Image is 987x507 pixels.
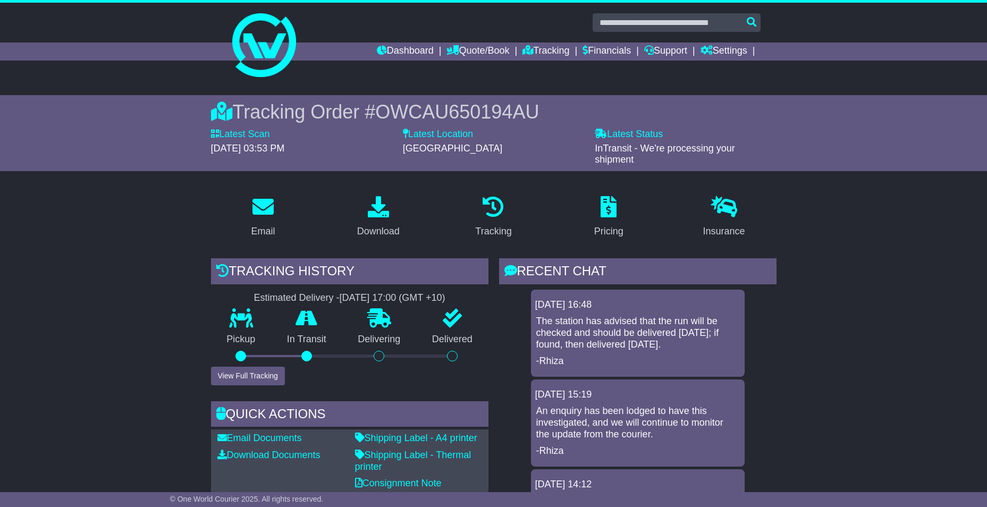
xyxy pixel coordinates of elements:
span: [GEOGRAPHIC_DATA] [403,143,502,154]
div: Tracking history [211,258,488,287]
div: [DATE] 15:19 [535,389,740,401]
span: OWCAU650194AU [375,101,539,123]
a: Consignment Note [355,478,442,488]
p: Delivering [342,334,417,345]
label: Latest Scan [211,129,270,140]
a: Financials [583,43,631,61]
div: Email [251,224,275,239]
p: An enquiry has been lodged to have this investigated, and we will continue to monitor the update ... [536,405,739,440]
p: The station has advised that the run will be checked and should be delivered [DATE]; if found, th... [536,316,739,350]
div: Estimated Delivery - [211,292,488,304]
div: Quick Actions [211,401,488,430]
div: [DATE] 16:48 [535,299,740,311]
div: Download [357,224,400,239]
p: Pickup [211,334,272,345]
span: [DATE] 03:53 PM [211,143,285,154]
a: Settings [701,43,747,61]
label: Latest Location [403,129,473,140]
label: Latest Status [595,129,663,140]
a: Support [644,43,687,61]
div: Tracking [475,224,511,239]
div: [DATE] 14:12 [535,479,740,491]
a: Dashboard [377,43,434,61]
p: -Rhiza [536,445,739,457]
p: In Transit [271,334,342,345]
a: Shipping Label - Thermal printer [355,450,471,472]
div: Insurance [703,224,745,239]
a: Tracking [522,43,569,61]
a: Pricing [587,192,630,242]
span: © One World Courier 2025. All rights reserved. [170,495,324,503]
p: Delivered [416,334,488,345]
a: Email Documents [217,433,302,443]
a: Quote/Book [446,43,509,61]
a: Shipping Label - A4 printer [355,433,477,443]
p: -Rhiza [536,356,739,367]
a: Email [244,192,282,242]
span: InTransit - We're processing your shipment [595,143,735,165]
a: Insurance [696,192,752,242]
a: Download [350,192,407,242]
div: Tracking Order # [211,100,777,123]
a: Download Documents [217,450,320,460]
div: [DATE] 17:00 (GMT +10) [340,292,445,304]
div: RECENT CHAT [499,258,777,287]
button: View Full Tracking [211,367,285,385]
div: Pricing [594,224,623,239]
a: Tracking [468,192,518,242]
